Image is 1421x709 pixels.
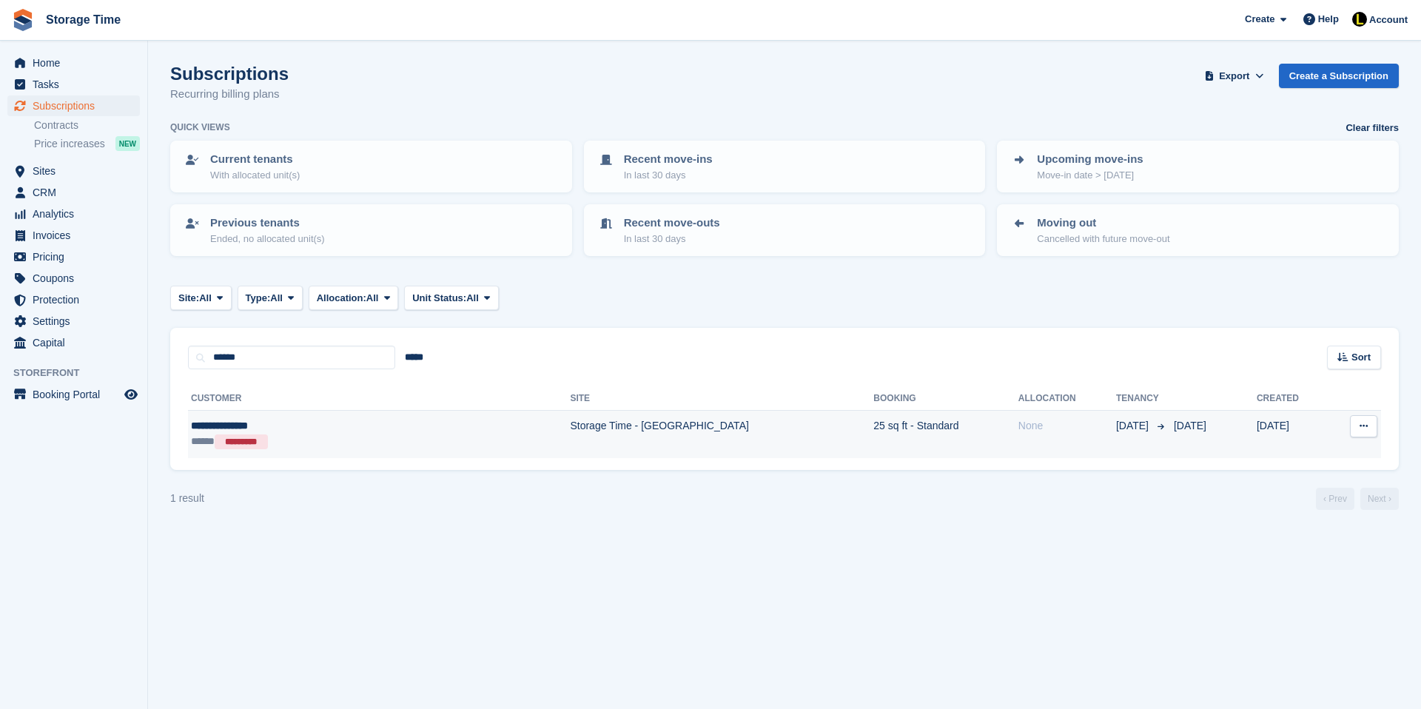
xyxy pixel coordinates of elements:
th: Booking [873,387,1018,411]
a: Clear filters [1346,121,1399,135]
span: Coupons [33,268,121,289]
a: Storage Time [40,7,127,32]
a: Upcoming move-ins Move-in date > [DATE] [998,142,1397,191]
button: Type: All [238,286,303,310]
a: Previous tenants Ended, no allocated unit(s) [172,206,571,255]
span: Sort [1351,350,1371,365]
button: Unit Status: All [404,286,498,310]
p: Upcoming move-ins [1037,151,1143,168]
span: Invoices [33,225,121,246]
th: Allocation [1018,387,1116,411]
td: 25 sq ft - Standard [873,411,1018,458]
a: menu [7,204,140,224]
th: Site [570,387,873,411]
a: menu [7,246,140,267]
span: [DATE] [1174,420,1206,431]
td: Storage Time - [GEOGRAPHIC_DATA] [570,411,873,458]
p: Recent move-ins [624,151,713,168]
p: Recent move-outs [624,215,720,232]
span: Export [1219,69,1249,84]
a: menu [7,268,140,289]
a: menu [7,289,140,310]
p: In last 30 days [624,168,713,183]
p: Ended, no allocated unit(s) [210,232,325,246]
a: menu [7,225,140,246]
a: Price increases NEW [34,135,140,152]
a: menu [7,95,140,116]
a: Preview store [122,386,140,403]
a: Contracts [34,118,140,132]
button: Site: All [170,286,232,310]
a: menu [7,384,140,405]
img: Laaibah Sarwar [1352,12,1367,27]
span: Tasks [33,74,121,95]
img: stora-icon-8386f47178a22dfd0bd8f6a31ec36ba5ce8667c1dd55bd0f319d3a0aa187defe.svg [12,9,34,31]
span: Help [1318,12,1339,27]
th: Customer [188,387,570,411]
h1: Subscriptions [170,64,289,84]
td: [DATE] [1257,411,1328,458]
span: Storefront [13,366,147,380]
h6: Quick views [170,121,230,134]
button: Allocation: All [309,286,399,310]
a: menu [7,332,140,353]
span: Protection [33,289,121,310]
a: menu [7,74,140,95]
button: Export [1202,64,1267,88]
p: Moving out [1037,215,1169,232]
a: menu [7,161,140,181]
p: Current tenants [210,151,300,168]
span: Analytics [33,204,121,224]
p: Recurring billing plans [170,86,289,103]
span: All [466,291,479,306]
div: 1 result [170,491,204,506]
span: Capital [33,332,121,353]
p: Previous tenants [210,215,325,232]
span: All [199,291,212,306]
a: Current tenants With allocated unit(s) [172,142,571,191]
th: Tenancy [1116,387,1168,411]
span: CRM [33,182,121,203]
p: In last 30 days [624,232,720,246]
span: Sites [33,161,121,181]
span: Account [1369,13,1408,27]
span: Price increases [34,137,105,151]
span: Home [33,53,121,73]
nav: Page [1313,488,1402,510]
div: None [1018,418,1116,434]
a: Previous [1316,488,1354,510]
span: Type: [246,291,271,306]
span: Create [1245,12,1274,27]
span: Subscriptions [33,95,121,116]
span: Site: [178,291,199,306]
span: All [270,291,283,306]
a: Create a Subscription [1279,64,1399,88]
span: Settings [33,311,121,332]
span: Unit Status: [412,291,466,306]
p: Move-in date > [DATE] [1037,168,1143,183]
span: All [366,291,379,306]
a: Recent move-ins In last 30 days [585,142,984,191]
a: Recent move-outs In last 30 days [585,206,984,255]
th: Created [1257,387,1328,411]
p: With allocated unit(s) [210,168,300,183]
span: Pricing [33,246,121,267]
a: Moving out Cancelled with future move-out [998,206,1397,255]
p: Cancelled with future move-out [1037,232,1169,246]
a: menu [7,311,140,332]
a: Next [1360,488,1399,510]
a: menu [7,53,140,73]
span: [DATE] [1116,418,1152,434]
div: NEW [115,136,140,151]
span: Booking Portal [33,384,121,405]
span: Allocation: [317,291,366,306]
a: menu [7,182,140,203]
